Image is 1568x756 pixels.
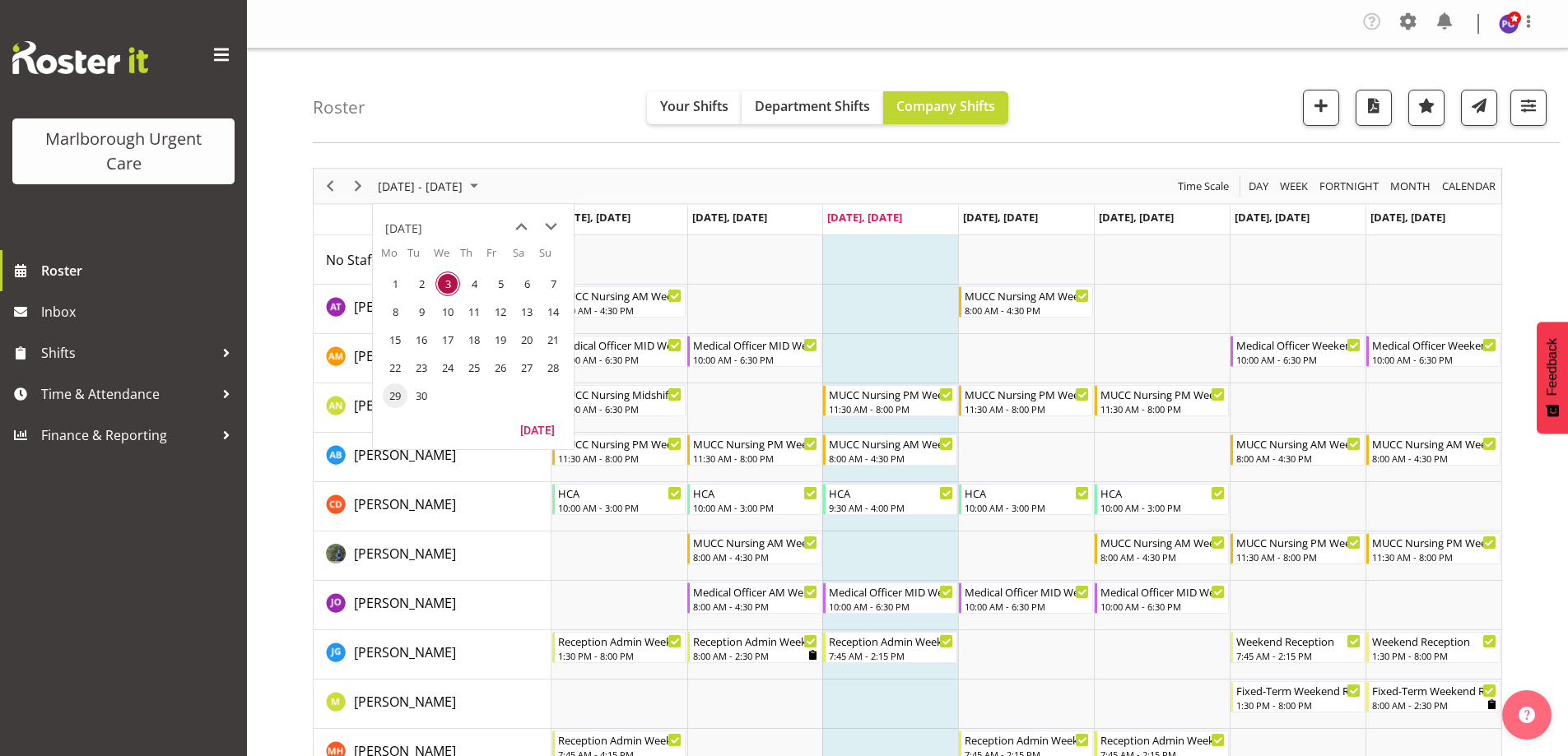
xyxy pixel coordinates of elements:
[409,383,434,408] span: Tuesday, September 30, 2025
[693,583,817,600] div: Medical Officer AM Weekday
[313,98,365,117] h4: Roster
[488,355,513,380] span: Friday, September 26, 2025
[1317,176,1382,197] button: Fortnight
[959,385,1093,416] div: Alysia Newman-Woods"s event - MUCC Nursing PM Weekday Begin From Thursday, September 4, 2025 at 1...
[1277,176,1311,197] button: Timeline Week
[823,484,957,515] div: Cordelia Davies"s event - HCA Begin From Wednesday, September 3, 2025 at 9:30:00 AM GMT+12:00 End...
[1372,633,1496,649] div: Weekend Reception
[1100,731,1225,748] div: Reception Admin Weekday AM
[1537,322,1568,434] button: Feedback - Show survey
[462,327,486,352] span: Thursday, September 18, 2025
[552,336,686,367] div: Alexandra Madigan"s event - Medical Officer MID Weekday Begin From Monday, September 1, 2025 at 1...
[1100,534,1225,550] div: MUCC Nursing AM Weekday
[1100,501,1225,514] div: 10:00 AM - 3:00 PM
[959,286,1093,318] div: Agnes Tyson"s event - MUCC Nursing AM Weekday Begin From Thursday, September 4, 2025 at 8:00:00 A...
[552,632,686,663] div: Josephine Godinez"s event - Reception Admin Weekday PM Begin From Monday, September 1, 2025 at 1:...
[462,271,486,296] span: Thursday, September 4, 2025
[558,649,682,662] div: 1:30 PM - 8:00 PM
[376,176,464,197] span: [DATE] - [DATE]
[558,336,682,353] div: Medical Officer MID Weekday
[514,299,539,324] span: Saturday, September 13, 2025
[314,285,551,334] td: Agnes Tyson resource
[823,632,957,663] div: Josephine Godinez"s event - Reception Admin Weekday AM Begin From Wednesday, September 3, 2025 at...
[829,583,953,600] div: Medical Officer MID Weekday
[1545,338,1560,396] span: Feedback
[965,501,1089,514] div: 10:00 AM - 3:00 PM
[693,435,817,452] div: MUCC Nursing PM Weekday
[383,327,407,352] span: Monday, September 15, 2025
[829,386,953,402] div: MUCC Nursing PM Weekday
[1372,649,1496,662] div: 1:30 PM - 8:00 PM
[647,91,742,124] button: Your Shifts
[965,600,1089,613] div: 10:00 AM - 6:30 PM
[488,271,513,296] span: Friday, September 5, 2025
[1236,336,1361,353] div: Medical Officer Weekends
[552,286,686,318] div: Agnes Tyson"s event - MUCC Nursing AM Weekday Begin From Monday, September 1, 2025 at 8:00:00 AM ...
[462,355,486,380] span: Thursday, September 25, 2025
[506,212,536,242] button: previous month
[314,531,551,581] td: Gloria Varghese resource
[1095,533,1229,564] div: Gloria Varghese"s event - MUCC Nursing AM Weekday Begin From Friday, September 5, 2025 at 8:00:00...
[509,418,565,441] button: Today
[1366,434,1501,466] div: Andrew Brooks"s event - MUCC Nursing AM Weekends Begin From Sunday, September 7, 2025 at 8:00:00 ...
[385,212,422,245] div: title
[354,445,456,465] a: [PERSON_NAME]
[1231,632,1365,663] div: Josephine Godinez"s event - Weekend Reception Begin From Saturday, September 6, 2025 at 7:45:00 A...
[1372,435,1496,452] div: MUCC Nursing AM Weekends
[1366,681,1501,712] div: Margie Vuto"s event - Fixed-Term Weekend Reception Begin From Sunday, September 7, 2025 at 8:00:0...
[693,649,817,662] div: 8:00 AM - 2:30 PM
[375,176,486,197] button: September 01 - 07, 2025
[1366,533,1501,564] div: Gloria Varghese"s event - MUCC Nursing PM Weekends Begin From Sunday, September 7, 2025 at 11:30:...
[1388,176,1434,197] button: Timeline Month
[314,482,551,531] td: Cordelia Davies resource
[1303,90,1339,126] button: Add a new shift
[354,494,456,514] a: [PERSON_NAME]
[1356,90,1392,126] button: Download a PDF of the roster according to the set date range.
[823,434,957,466] div: Andrew Brooks"s event - MUCC Nursing AM Weekday Begin From Wednesday, September 3, 2025 at 8:00:0...
[29,127,218,176] div: Marlborough Urgent Care
[354,593,456,613] a: [PERSON_NAME]
[1372,534,1496,550] div: MUCC Nursing PM Weekends
[693,452,817,465] div: 11:30 AM - 8:00 PM
[354,544,456,564] a: [PERSON_NAME]
[558,402,682,415] div: 10:00 AM - 6:30 PM
[1372,698,1496,712] div: 8:00 AM - 2:30 PM
[827,210,902,225] span: [DATE], [DATE]
[409,355,434,380] span: Tuesday, September 23, 2025
[514,327,539,352] span: Saturday, September 20, 2025
[965,304,1089,317] div: 8:00 AM - 4:30 PM
[552,484,686,515] div: Cordelia Davies"s event - HCA Begin From Monday, September 1, 2025 at 10:00:00 AM GMT+12:00 Ends ...
[829,452,953,465] div: 8:00 AM - 4:30 PM
[354,397,456,415] span: [PERSON_NAME]
[381,245,407,270] th: Mo
[41,423,214,448] span: Finance & Reporting
[462,299,486,324] span: Thursday, September 11, 2025
[687,434,821,466] div: Andrew Brooks"s event - MUCC Nursing PM Weekday Begin From Tuesday, September 2, 2025 at 11:30:00...
[829,402,953,415] div: 11:30 AM - 8:00 PM
[12,41,148,74] img: Rosterit website logo
[693,501,817,514] div: 10:00 AM - 3:00 PM
[693,336,817,353] div: Medical Officer MID Weekday
[314,433,551,482] td: Andrew Brooks resource
[354,545,456,563] span: [PERSON_NAME]
[1236,452,1361,465] div: 8:00 AM - 4:30 PM
[1236,353,1361,366] div: 10:00 AM - 6:30 PM
[965,287,1089,304] div: MUCC Nursing AM Weekday
[965,485,1089,501] div: HCA
[693,534,817,550] div: MUCC Nursing AM Weekday
[1370,210,1445,225] span: [DATE], [DATE]
[829,633,953,649] div: Reception Admin Weekday AM
[486,245,513,270] th: Fr
[1510,90,1547,126] button: Filter Shifts
[687,582,821,614] div: Jenny O'Donnell"s event - Medical Officer AM Weekday Begin From Tuesday, September 2, 2025 at 8:0...
[687,533,821,564] div: Gloria Varghese"s event - MUCC Nursing AM Weekday Begin From Tuesday, September 2, 2025 at 8:00:0...
[314,679,551,729] td: Margie Vuto resource
[693,633,817,649] div: Reception Admin Weekday AM
[541,271,565,296] span: Sunday, September 7, 2025
[823,582,957,614] div: Jenny O'Donnell"s event - Medical Officer MID Weekday Begin From Wednesday, September 3, 2025 at ...
[488,299,513,324] span: Friday, September 12, 2025
[963,210,1038,225] span: [DATE], [DATE]
[1366,336,1501,367] div: Alexandra Madigan"s event - Medical Officer Weekends Begin From Sunday, September 7, 2025 at 10:0...
[1372,353,1496,366] div: 10:00 AM - 6:30 PM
